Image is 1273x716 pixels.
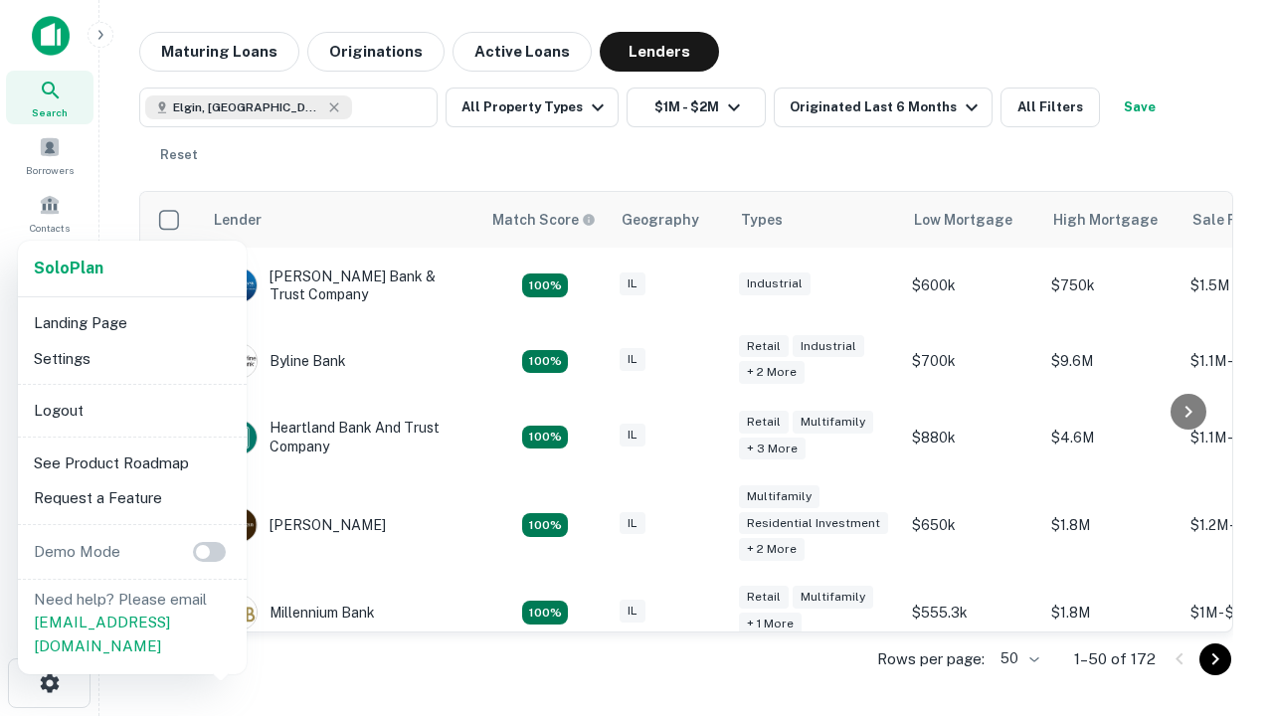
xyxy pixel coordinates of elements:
[26,540,128,564] p: Demo Mode
[34,259,103,277] strong: Solo Plan
[34,614,170,654] a: [EMAIL_ADDRESS][DOMAIN_NAME]
[1174,557,1273,652] iframe: Chat Widget
[26,446,239,481] li: See Product Roadmap
[26,305,239,341] li: Landing Page
[26,341,239,377] li: Settings
[34,257,103,280] a: SoloPlan
[34,588,231,658] p: Need help? Please email
[26,480,239,516] li: Request a Feature
[26,393,239,429] li: Logout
